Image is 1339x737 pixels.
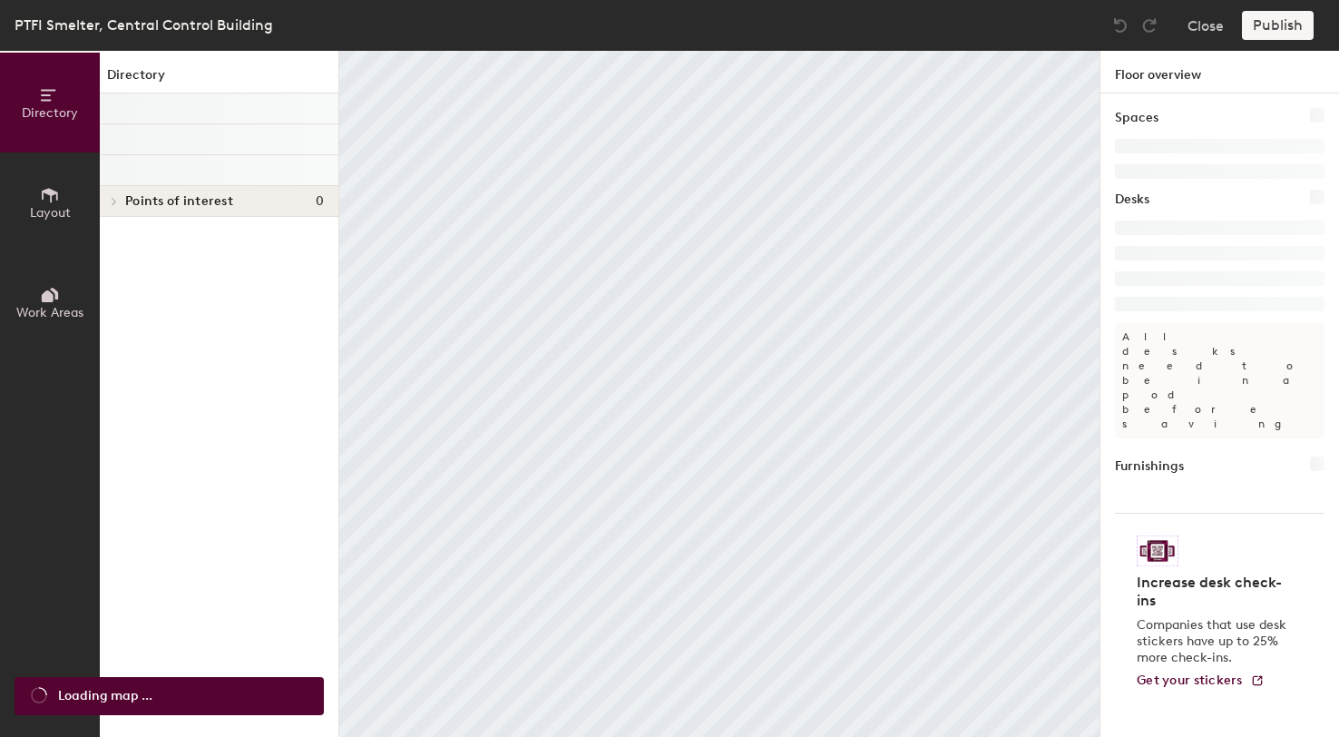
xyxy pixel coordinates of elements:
div: PTFI Smelter, Central Control Building [15,14,273,36]
span: Points of interest [125,194,233,209]
h1: Floor overview [1100,51,1339,93]
span: Get your stickers [1137,673,1243,688]
h1: Desks [1115,190,1149,210]
h1: Furnishings [1115,457,1184,477]
span: Loading map ... [58,686,152,706]
span: Layout [30,205,71,221]
h1: Directory [100,65,338,93]
h4: Increase desk check-ins [1137,574,1292,610]
a: Get your stickers [1137,673,1265,689]
p: Companies that use desk stickers have up to 25% more check-ins. [1137,617,1292,666]
img: Redo [1140,16,1158,34]
span: Directory [22,105,78,121]
span: 0 [316,194,324,209]
button: Close [1188,11,1224,40]
img: Sticker logo [1137,536,1178,566]
h1: Spaces [1115,108,1158,128]
canvas: Map [339,51,1100,737]
img: Undo [1111,16,1129,34]
p: All desks need to be in a pod before saving [1115,322,1324,438]
span: Work Areas [16,305,83,320]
